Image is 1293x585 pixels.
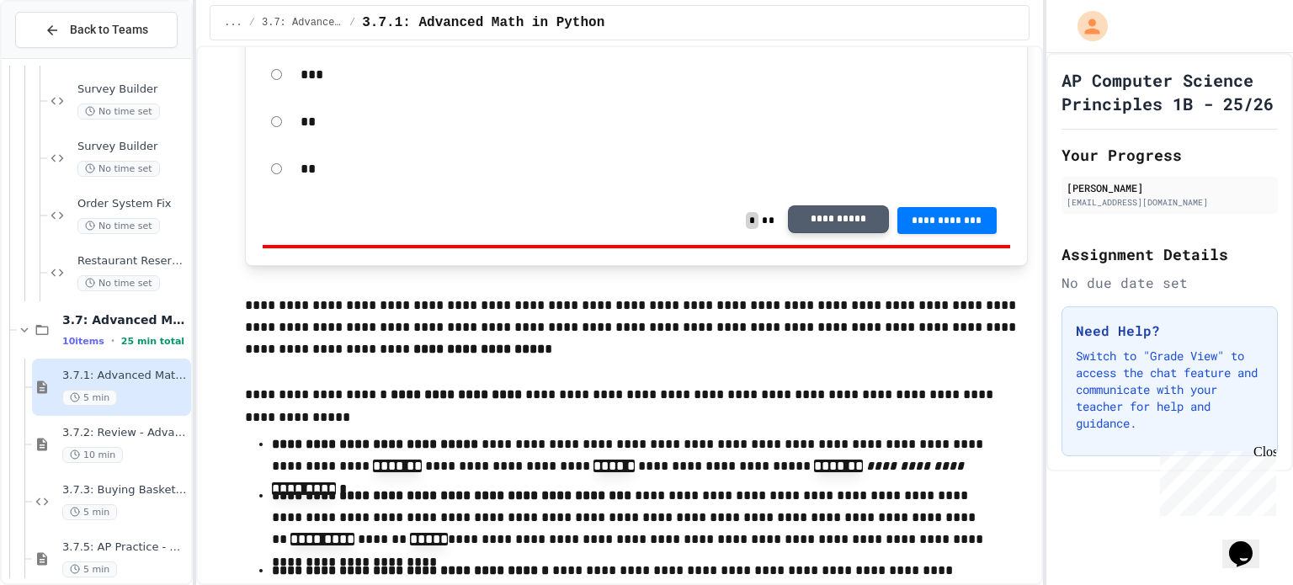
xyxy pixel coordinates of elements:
[70,21,148,39] span: Back to Teams
[62,540,188,555] span: 3.7.5: AP Practice - Arithmetic Operators
[62,447,123,463] span: 10 min
[249,16,255,29] span: /
[62,483,188,497] span: 3.7.3: Buying Basketballs
[62,561,117,577] span: 5 min
[262,16,343,29] span: 3.7: Advanced Math in Python
[77,218,160,234] span: No time set
[62,390,117,406] span: 5 min
[62,504,117,520] span: 5 min
[62,312,188,327] span: 3.7: Advanced Math in Python
[1076,321,1264,341] h3: Need Help?
[62,426,188,440] span: 3.7.2: Review - Advanced Math in Python
[77,161,160,177] span: No time set
[62,369,188,383] span: 3.7.1: Advanced Math in Python
[224,16,242,29] span: ...
[77,275,160,291] span: No time set
[7,7,116,107] div: Chat with us now!Close
[77,197,188,211] span: Order System Fix
[77,254,188,269] span: Restaurant Reservation System
[1062,143,1278,167] h2: Your Progress
[77,82,188,97] span: Survey Builder
[1222,518,1276,568] iframe: chat widget
[1062,68,1278,115] h1: AP Computer Science Principles 1B - 25/26
[62,336,104,347] span: 10 items
[111,334,114,348] span: •
[77,104,160,120] span: No time set
[349,16,355,29] span: /
[77,140,188,154] span: Survey Builder
[1153,444,1276,516] iframe: chat widget
[15,12,178,48] button: Back to Teams
[1067,196,1273,209] div: [EMAIL_ADDRESS][DOMAIN_NAME]
[1062,242,1278,266] h2: Assignment Details
[1076,348,1264,432] p: Switch to "Grade View" to access the chat feature and communicate with your teacher for help and ...
[121,336,184,347] span: 25 min total
[1067,180,1273,195] div: [PERSON_NAME]
[1062,273,1278,293] div: No due date set
[362,13,604,33] span: 3.7.1: Advanced Math in Python
[1060,7,1112,45] div: My Account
